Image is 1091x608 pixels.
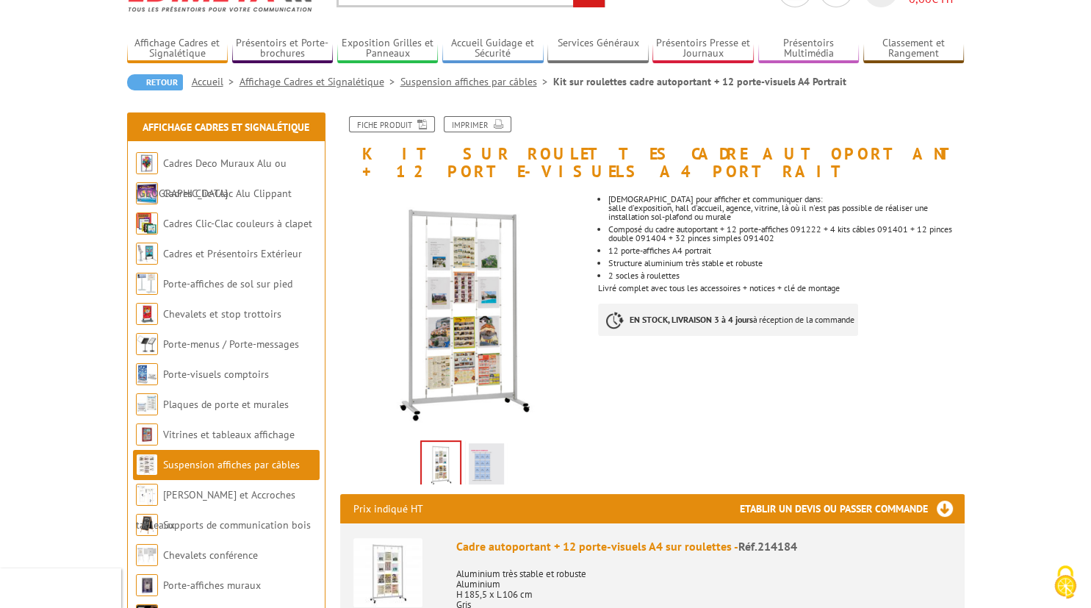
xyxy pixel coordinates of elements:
[136,454,158,476] img: Suspension affiches par câbles
[136,363,158,385] img: Porte-visuels comptoirs
[136,423,158,446] img: Vitrines et tableaux affichage
[163,458,300,471] a: Suspension affiches par câbles
[337,37,439,61] a: Exposition Grilles et Panneaux
[136,273,158,295] img: Porte-affiches de sol sur pied
[163,277,292,290] a: Porte-affiches de sol sur pied
[163,337,299,351] a: Porte-menus / Porte-messages
[163,518,311,532] a: Supports de communication bois
[136,157,287,200] a: Cadres Deco Muraux Alu ou [GEOGRAPHIC_DATA]
[1040,558,1091,608] button: Cookies (fenêtre modale)
[738,539,797,554] span: Réf.214184
[740,494,965,523] h3: Etablir un devis ou passer commande
[136,243,158,265] img: Cadres et Présentoirs Extérieur
[240,75,400,88] a: Affichage Cadres et Signalétique
[163,398,289,411] a: Plaques de porte et murales
[608,271,964,280] li: 2 socles à roulettes
[136,303,158,325] img: Chevalets et stop trottoirs
[444,116,511,132] a: Imprimer
[422,442,460,487] img: kit_sur_roulettes_cadre_autoportant_new_214184.jpg
[127,74,183,90] a: Retour
[608,225,964,243] li: Composé du cadre autoportant + 12 porte-affiches 091222 + 4 kits câbles 091401 + 12 pinces double...
[136,152,158,174] img: Cadres Deco Muraux Alu ou Bois
[469,443,504,489] img: cadre_autoportant_12_porte-visuels_a4_roulettes_214184.jpg
[608,246,964,255] li: 12 porte-affiches A4 portrait
[456,538,951,555] div: Cadre autoportant + 12 porte-visuels A4 sur roulettes -
[127,37,228,61] a: Affichage Cadres et Signalétique
[608,259,964,268] li: Structure aluminium très stable et robuste
[136,574,158,596] img: Porte-affiches muraux
[353,538,422,607] img: Cadre autoportant + 12 porte-visuels A4 sur roulettes
[442,37,544,61] a: Accueil Guidage et Sécurité
[1047,564,1084,601] img: Cookies (fenêtre modale)
[349,116,435,132] a: Fiche produit
[340,187,588,435] img: kit_sur_roulettes_cadre_autoportant_new_214184.jpg
[598,180,975,351] div: Livré complet avec tous les accessoires + notices + clé de montage
[163,428,295,441] a: Vitrines et tableaux affichage
[136,484,158,506] img: Cimaises et Accroches tableaux
[163,307,281,321] a: Chevalets et stop trottoirs
[163,187,292,200] a: Cadres Clic-Clac Alu Clippant
[163,368,269,381] a: Porte-visuels comptoirs
[192,75,240,88] a: Accueil
[136,488,295,532] a: [PERSON_NAME] et Accroches tableaux
[136,393,158,415] img: Plaques de porte et murales
[163,548,258,562] a: Chevalets conférence
[608,195,964,221] li: [DEMOGRAPHIC_DATA] pour afficher et communiquer dans: salle d'exposition, hall d'accueil, agence,...
[136,333,158,355] img: Porte-menus / Porte-messages
[353,494,423,523] p: Prix indiqué HT
[136,544,158,566] img: Chevalets conférence
[329,116,976,180] h1: Kit sur roulettes cadre autoportant + 12 porte-visuels A4 Portrait
[630,314,753,325] strong: EN STOCK, LIVRAISON 3 à 4 jours
[863,37,965,61] a: Classement et Rangement
[758,37,860,61] a: Présentoirs Multimédia
[652,37,754,61] a: Présentoirs Presse et Journaux
[553,74,846,89] li: Kit sur roulettes cadre autoportant + 12 porte-visuels A4 Portrait
[400,75,553,88] a: Suspension affiches par câbles
[163,579,261,592] a: Porte-affiches muraux
[163,247,302,260] a: Cadres et Présentoirs Extérieur
[547,37,649,61] a: Services Généraux
[163,217,312,230] a: Cadres Clic-Clac couleurs à clapet
[143,121,309,134] a: Affichage Cadres et Signalétique
[232,37,334,61] a: Présentoirs et Porte-brochures
[598,304,858,336] p: à réception de la commande
[136,212,158,235] img: Cadres Clic-Clac couleurs à clapet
